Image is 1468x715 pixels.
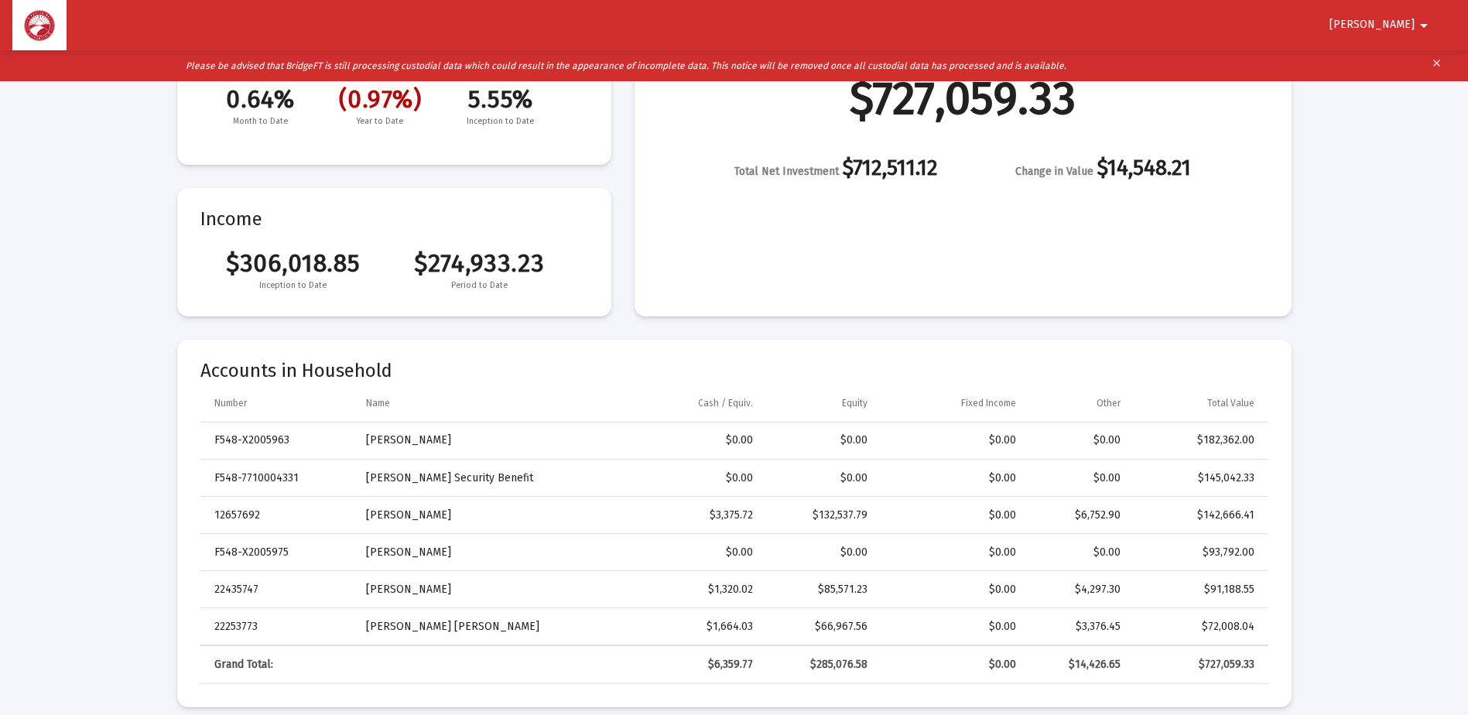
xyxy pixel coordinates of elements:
td: 22253773 [200,608,355,645]
div: Other [1097,397,1121,409]
div: $14,426.65 [1038,657,1121,672]
td: [PERSON_NAME] [355,571,618,608]
mat-card-title: Income [200,211,588,227]
mat-icon: arrow_drop_down [1415,10,1433,41]
div: $727,059.33 [1142,657,1254,672]
div: $1,320.02 [628,582,753,597]
div: $0.00 [775,470,867,486]
span: Total Net Investment [734,165,839,178]
div: Name [366,397,390,409]
td: [PERSON_NAME] [355,422,618,460]
div: $0.00 [889,508,1015,523]
div: $727,059.33 [850,91,1076,106]
div: $0.00 [1038,545,1121,560]
span: Inception to Date [200,278,387,293]
div: $0.00 [1038,433,1121,448]
td: Column Name [355,385,618,422]
mat-card-title: Accounts in Household [200,363,1268,378]
div: $1,664.03 [628,619,753,635]
div: Grand Total: [214,657,344,672]
span: (0.97%) [320,84,440,114]
div: $72,008.04 [1142,619,1254,635]
div: $0.00 [889,433,1015,448]
td: [PERSON_NAME] [PERSON_NAME] [355,608,618,645]
mat-card-title: Performance Data [200,53,588,129]
span: $306,018.85 [200,248,387,278]
div: $285,076.58 [775,657,867,672]
span: 0.64% [200,84,320,114]
span: Year to Date [320,114,440,129]
div: $0.00 [1038,470,1121,486]
span: [PERSON_NAME] [1329,19,1415,32]
span: Month to Date [200,114,320,129]
img: Dashboard [24,10,55,41]
div: Total Value [1207,397,1254,409]
button: [PERSON_NAME] [1311,9,1452,40]
div: $0.00 [889,582,1015,597]
td: [PERSON_NAME] [355,497,618,534]
i: Please be advised that BridgeFT is still processing custodial data which could result in the appe... [186,60,1066,71]
td: [PERSON_NAME] Security Benefit [355,460,618,497]
td: 12657692 [200,497,355,534]
div: $0.00 [775,545,867,560]
div: $85,571.23 [775,582,867,597]
div: $6,359.77 [628,657,753,672]
div: $93,792.00 [1142,545,1254,560]
mat-icon: clear [1431,54,1442,77]
td: F548-X2005975 [200,534,355,571]
td: 22435747 [200,571,355,608]
div: $0.00 [775,433,867,448]
td: F548-X2005963 [200,422,355,460]
div: $0.00 [889,657,1015,672]
div: $6,752.90 [1038,508,1121,523]
div: $0.00 [889,470,1015,486]
div: $145,042.33 [1142,470,1254,486]
td: Column Cash / Equiv. [618,385,764,422]
td: Column Other [1027,385,1131,422]
td: Column Number [200,385,355,422]
div: $132,537.79 [775,508,867,523]
div: Number [214,397,247,409]
div: $182,362.00 [1142,433,1254,448]
span: Change in Value [1015,165,1093,178]
span: Period to Date [386,278,573,293]
div: $3,376.45 [1038,619,1121,635]
td: Column Equity [764,385,878,422]
div: $0.00 [628,545,753,560]
span: 5.55% [440,84,560,114]
span: Inception to Date [440,114,560,129]
div: $14,548.21 [1015,160,1191,180]
div: Fixed Income [961,397,1016,409]
td: Column Fixed Income [878,385,1026,422]
div: Data grid [200,385,1268,684]
div: $712,511.12 [734,160,938,180]
div: $0.00 [889,545,1015,560]
div: $66,967.56 [775,619,867,635]
div: $3,375.72 [628,508,753,523]
div: $0.00 [889,619,1015,635]
td: [PERSON_NAME] [355,534,618,571]
td: Column Total Value [1131,385,1268,422]
div: Equity [842,397,867,409]
div: Cash / Equiv. [698,397,753,409]
div: $0.00 [628,433,753,448]
div: $91,188.55 [1142,582,1254,597]
div: $4,297.30 [1038,582,1121,597]
div: $0.00 [628,470,753,486]
td: F548-7710004331 [200,460,355,497]
div: $142,666.41 [1142,508,1254,523]
span: $274,933.23 [386,248,573,278]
